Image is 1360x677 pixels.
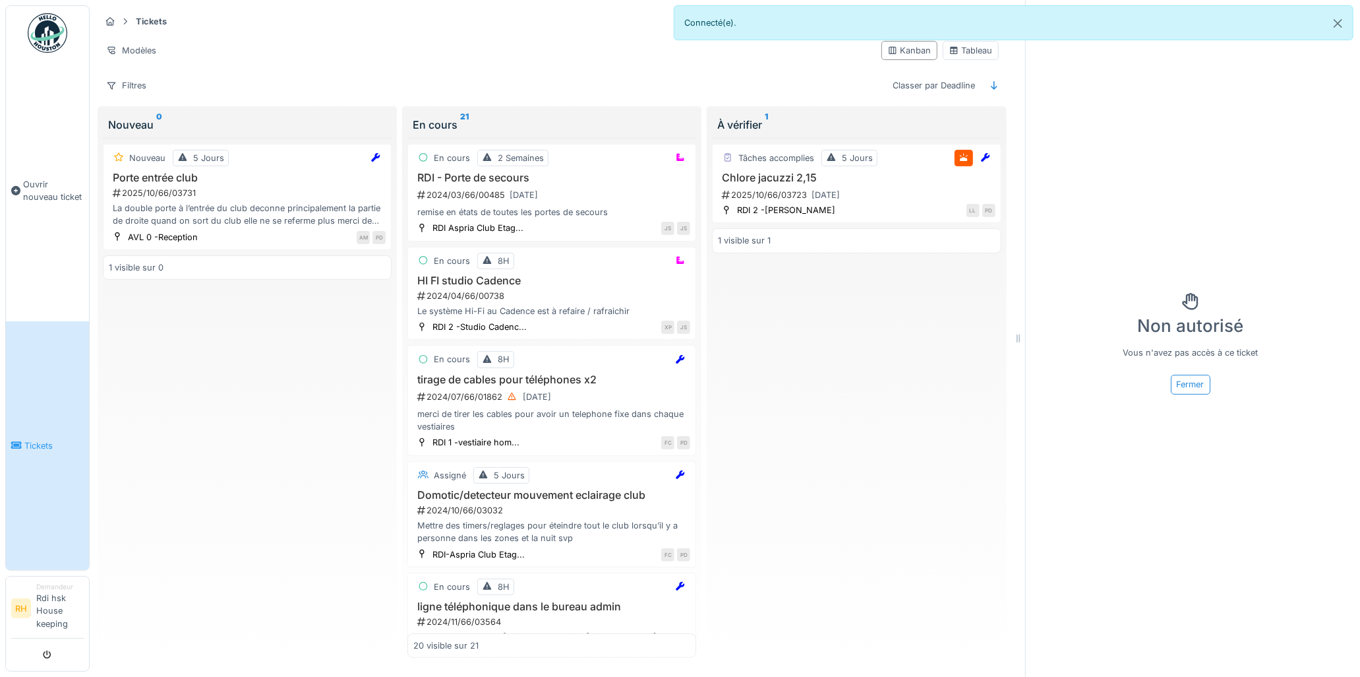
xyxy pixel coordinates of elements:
div: Le système Hi-Fi au Cadence est à refaire / rafraichir [413,305,690,317]
div: XP [661,321,674,334]
div: Classer par Deadline [887,76,982,95]
div: 1 visible sur 0 [109,261,163,274]
div: 8H [498,581,510,593]
div: 2024/03/66/00485 [416,187,690,203]
div: 5 Jours [842,152,873,164]
sup: 1 [765,117,768,133]
div: PD [677,436,690,449]
div: PD [677,548,690,562]
li: Rdi hsk House keeping [36,582,84,635]
h3: ligne téléphonique dans le bureau admin [413,600,690,613]
div: 2024/10/66/03032 [416,504,690,517]
div: En cours [434,581,470,593]
span: Ouvrir nouveau ticket [23,178,84,203]
sup: 21 [460,117,469,133]
div: JS [661,222,674,235]
div: La double porte à l’entrée du club deconne principalement la partie de droite quand on sort du cl... [109,202,386,227]
div: En cours [434,255,470,267]
div: 5 Jours [193,152,224,164]
div: Comme discuté avec [PERSON_NAME] et [PERSON_NAME], pourriez vous tirer une 2e ligne téléphonique ... [413,631,690,656]
img: Badge_color-CXgf-gQk.svg [28,13,67,53]
strong: Tickets [131,15,172,28]
div: JS [677,222,690,235]
div: FC [661,436,674,449]
div: Tâches accomplies [738,152,814,164]
h3: tirage de cables pour téléphones x2 [413,373,690,386]
div: 2 Semaines [498,152,544,164]
div: Demandeur [36,582,84,592]
div: Filtres [100,76,152,95]
div: En cours [434,353,470,366]
div: Nouveau [108,117,386,133]
div: Kanban [887,44,931,57]
a: RH DemandeurRdi hsk House keeping [11,582,84,639]
div: RDI 2 -Studio Cadenc... [432,321,527,333]
div: En cours [413,117,691,133]
div: Connecté(e). [674,5,1354,40]
a: Tickets [6,321,89,570]
div: PD [372,231,386,244]
div: AM [357,231,370,244]
div: Tableau [949,44,993,57]
div: 8H [498,353,510,366]
div: En cours [434,152,470,164]
div: 2024/11/66/03564 [416,616,690,628]
p: Vous n'avez pas accès à ce ticket [1123,346,1258,359]
div: 2024/04/66/00738 [416,290,690,302]
div: 2025/10/66/03723 [721,187,995,203]
div: FC [661,548,674,562]
div: PD [982,204,995,217]
div: JS [677,321,690,334]
span: Tickets [24,439,84,452]
div: 2024/07/66/01862 [416,389,690,405]
div: AVL 0 -Reception [128,231,198,243]
h3: Porte entrée club [109,172,386,184]
div: RDI-Aspria Club Etag... [432,548,525,561]
div: [DATE] [523,391,551,403]
div: RDI 1 -vestiaire hom... [432,436,519,449]
div: Modèles [100,41,162,60]
h3: Chlore jacuzzi 2,15 [718,172,995,184]
div: Assigné [434,469,466,482]
div: Mettre des timers/reglages pour éteindre tout le club lorsqu’il y a personne dans les zones et la... [413,519,690,544]
div: [DATE] [510,189,538,201]
div: 20 visible sur 21 [413,639,479,652]
h3: HI FI studio Cadence [413,274,690,287]
div: merci de tirer les cables pour avoir un telephone fixe dans chaque vestiaires [413,408,690,433]
div: [DATE] [812,189,840,201]
h3: RDI - Porte de secours [413,172,690,184]
h3: Non autorisé [1137,315,1243,336]
div: 5 Jours [494,469,525,482]
li: RH [11,598,31,618]
div: 8H [498,255,510,267]
div: LL [966,204,980,217]
div: 1 visible sur 1 [718,234,771,247]
div: 2025/10/66/03731 [111,187,386,199]
div: Fermer [1171,375,1210,394]
sup: 0 [156,117,162,133]
a: Ouvrir nouveau ticket [6,60,89,321]
div: remise en états de toutes les portes de secours [413,206,690,218]
div: RDI 2 -[PERSON_NAME] [737,204,835,216]
h3: Domotic/detecteur mouvement eclairage club [413,489,690,501]
div: RDI Aspria Club Etag... [432,222,523,234]
div: À vérifier [717,117,995,133]
div: Nouveau [129,152,165,164]
button: Close [1323,6,1353,41]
